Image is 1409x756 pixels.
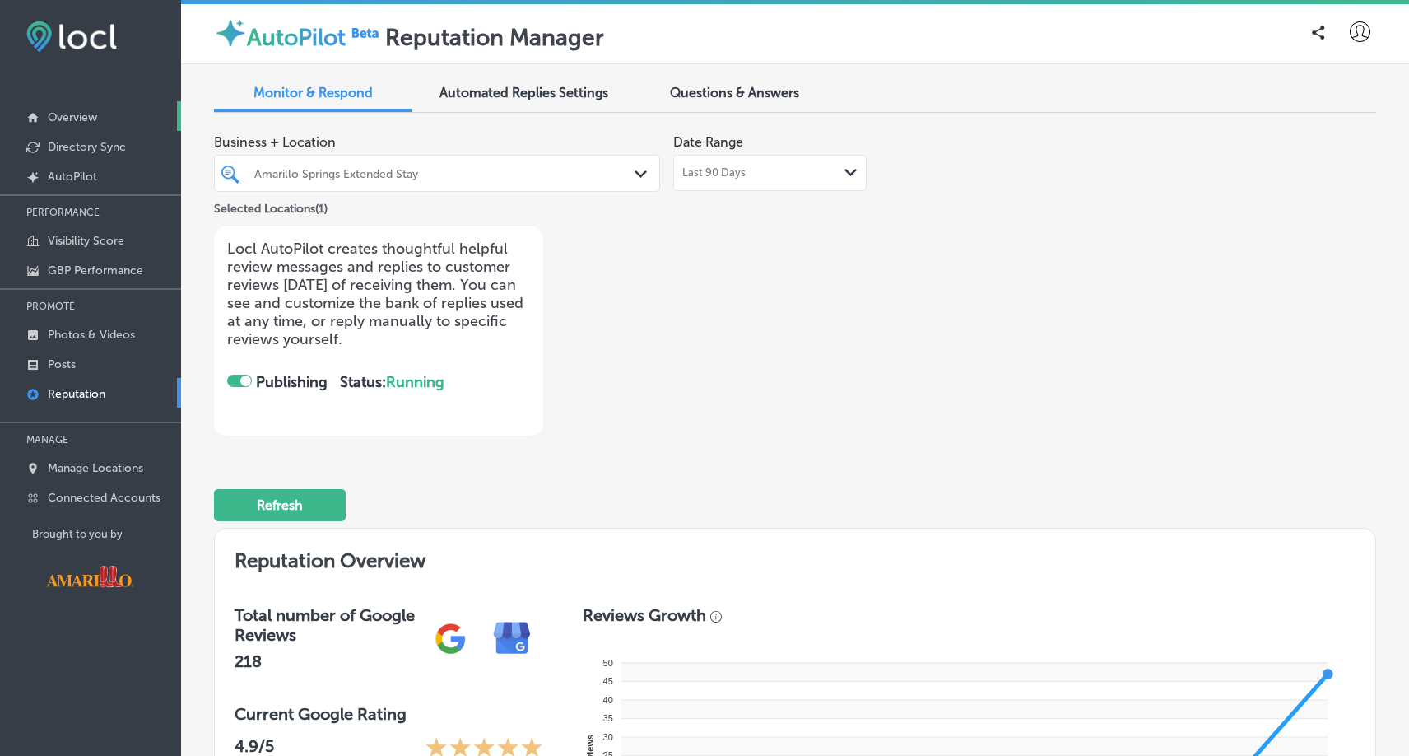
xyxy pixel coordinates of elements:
[673,134,743,150] label: Date Range
[235,605,420,645] h3: Total number of Google Reviews
[214,489,346,521] button: Refresh
[48,110,97,124] p: Overview
[603,658,613,668] tspan: 50
[48,234,124,248] p: Visibility Score
[32,553,147,600] img: Visit Amarillo
[214,195,328,216] p: Selected Locations ( 1 )
[439,85,608,100] span: Automated Replies Settings
[48,461,143,475] p: Manage Locations
[603,732,613,742] tspan: 30
[48,264,143,278] p: GBP Performance
[48,357,76,371] p: Posts
[235,704,543,724] h3: Current Google Rating
[670,85,799,100] span: Questions & Answers
[48,491,160,505] p: Connected Accounts
[420,608,481,670] img: gPZS+5FD6qPJAAAAABJRU5ErkJggg==
[227,240,530,348] p: Locl AutoPilot creates thoughtful helpful review messages and replies to customer reviews [DATE] ...
[247,24,346,51] label: AutoPilot
[48,387,105,401] p: Reputation
[254,166,636,180] div: Amarillo Springs Extended Stay
[603,713,613,723] tspan: 35
[385,24,604,51] label: Reputation Manager
[340,373,444,391] strong: Status:
[215,529,1375,586] h2: Reputation Overview
[48,328,135,342] p: Photos & Videos
[214,134,660,150] span: Business + Location
[235,651,420,671] h2: 218
[253,85,373,100] span: Monitor & Respond
[603,676,613,686] tspan: 45
[26,21,117,52] img: fda3e92497d09a02dc62c9cd864e3231.png
[583,605,706,625] h3: Reviews Growth
[481,608,543,670] img: e7ababfa220611ac49bdb491a11684a6.png
[682,166,746,180] span: Last 90 Days
[256,373,328,391] strong: Publishing
[48,170,97,184] p: AutoPilot
[386,373,444,391] span: Running
[603,695,613,705] tspan: 40
[214,16,247,49] img: autopilot-icon
[346,24,385,41] img: Beta
[32,528,181,540] p: Brought to you by
[48,140,126,154] p: Directory Sync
